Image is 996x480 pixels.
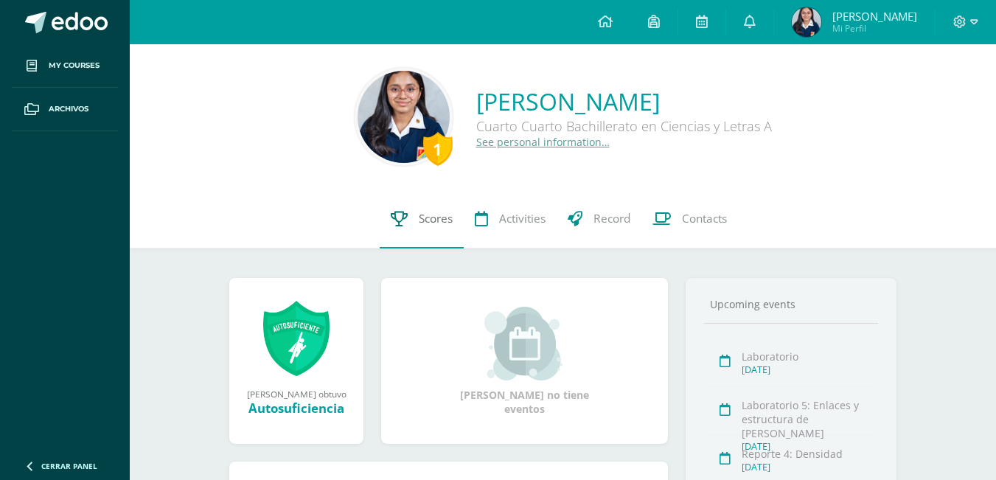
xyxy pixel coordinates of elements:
div: Upcoming events [704,297,878,311]
span: Scores [419,211,453,226]
div: Autosuficiencia [244,400,349,417]
span: Cerrar panel [41,461,97,471]
a: Archivos [12,88,118,131]
a: Scores [380,189,464,248]
img: event_small.png [484,307,565,380]
div: 1 [423,132,453,166]
a: Activities [464,189,557,248]
span: Activities [499,211,546,226]
a: Record [557,189,641,248]
div: Laboratorio 5: Enlaces y estructura de [PERSON_NAME] [742,398,874,440]
div: [PERSON_NAME] obtuvo [244,388,349,400]
a: My courses [12,44,118,88]
span: My courses [49,60,100,72]
a: [PERSON_NAME] [476,86,772,117]
img: 2a9e972e57122f6a79f587713fe641ef.png [792,7,821,37]
img: 9ce509121a3a606e7d0ba4fa2db40e53.png [358,71,450,163]
span: Record [593,211,630,226]
a: Contacts [641,189,738,248]
a: See personal information… [476,135,610,149]
div: Cuarto Cuarto Bachillerato en Ciencias y Letras A [476,117,772,135]
div: Laboratorio [742,349,874,364]
div: Reporte 4: Densidad [742,447,874,461]
div: [PERSON_NAME] no tiene eventos [451,307,599,416]
div: [DATE] [742,364,874,376]
span: [PERSON_NAME] [832,9,917,24]
div: [DATE] [742,461,874,473]
span: Mi Perfil [832,22,917,35]
span: Contacts [682,211,727,226]
span: Archivos [49,103,88,115]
